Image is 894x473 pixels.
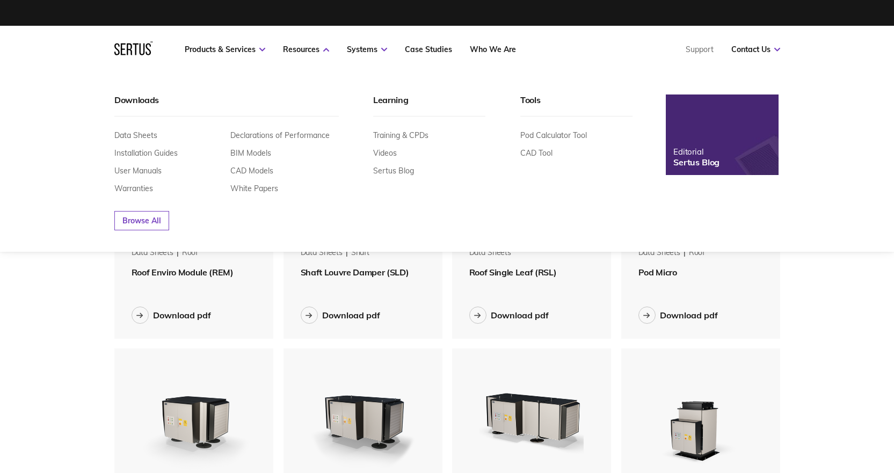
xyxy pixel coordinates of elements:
[673,157,719,168] div: Sertus Blog
[230,130,330,140] a: Declarations of Performance
[230,166,273,176] a: CAD Models
[491,310,549,321] div: Download pdf
[469,307,549,324] button: Download pdf
[405,45,452,54] a: Case Studies
[373,148,397,158] a: Videos
[114,166,162,176] a: User Manuals
[689,248,705,258] div: roof
[114,211,169,230] a: Browse All
[132,267,234,278] span: Roof Enviro Module (REM)
[182,248,198,258] div: roof
[469,267,557,278] span: Roof Single Leaf (RSL)
[373,130,428,140] a: Training & CPDs
[132,307,211,324] button: Download pdf
[322,310,380,321] div: Download pdf
[301,248,343,258] div: Data Sheets
[114,148,178,158] a: Installation Guides
[373,166,414,176] a: Sertus Blog
[469,248,511,258] div: Data Sheets
[638,307,718,324] button: Download pdf
[153,310,211,321] div: Download pdf
[470,45,516,54] a: Who We Are
[731,45,780,54] a: Contact Us
[114,184,153,193] a: Warranties
[638,267,677,278] span: Pod Micro
[373,94,485,117] div: Learning
[701,348,894,473] iframe: Chat Widget
[666,94,779,175] a: EditorialSertus Blog
[660,310,718,321] div: Download pdf
[520,94,633,117] div: Tools
[114,94,339,117] div: Downloads
[686,45,714,54] a: Support
[114,130,157,140] a: Data Sheets
[301,267,409,278] span: Shaft Louvre Damper (SLD)
[638,248,680,258] div: Data Sheets
[185,45,265,54] a: Products & Services
[673,147,719,157] div: Editorial
[520,130,587,140] a: Pod Calculator Tool
[230,184,278,193] a: White Papers
[230,148,271,158] a: BIM Models
[301,307,380,324] button: Download pdf
[347,45,387,54] a: Systems
[520,148,553,158] a: CAD Tool
[351,248,369,258] div: shaft
[132,248,173,258] div: Data Sheets
[283,45,329,54] a: Resources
